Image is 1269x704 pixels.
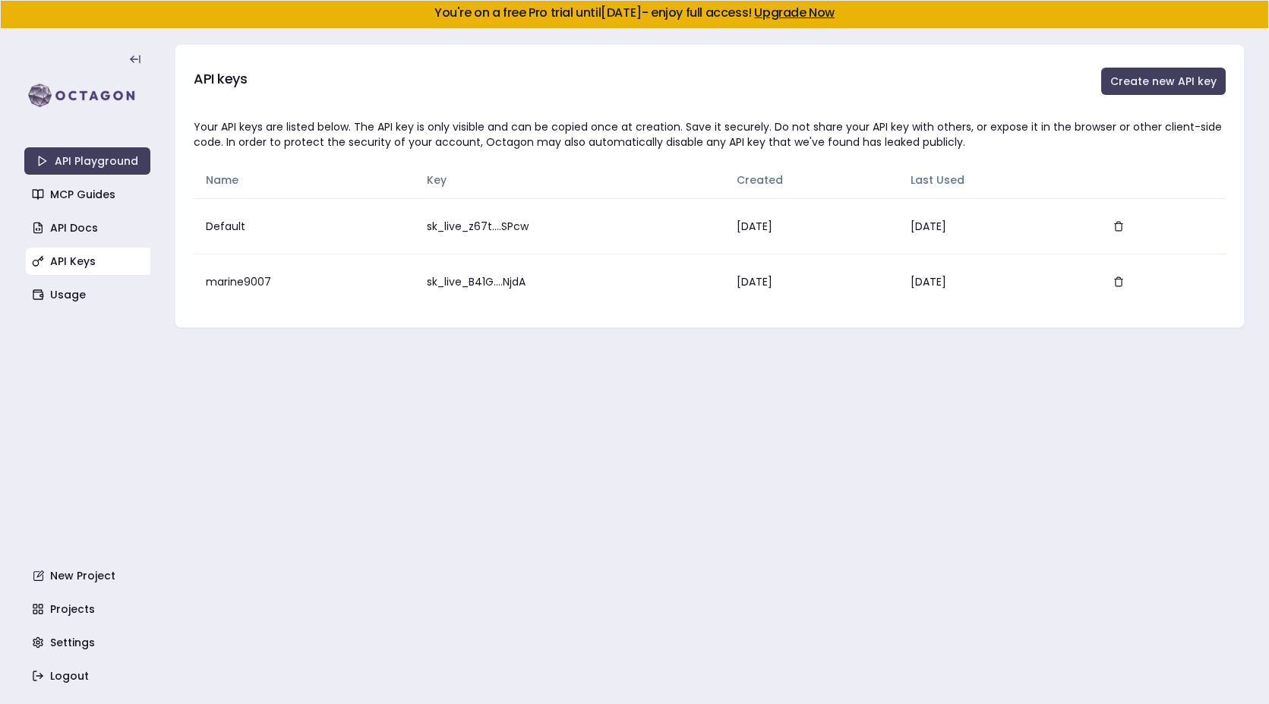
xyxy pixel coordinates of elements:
[26,562,152,589] a: New Project
[26,248,152,275] a: API Keys
[26,662,152,690] a: Logout
[1101,68,1226,95] button: Create new API key
[24,81,150,111] img: logo-rect-yK7x_WSZ.svg
[194,198,415,254] td: Default
[194,254,415,309] td: marine9007
[13,7,1256,19] h5: You're on a free Pro trial until [DATE] - enjoy full access!
[724,254,898,309] td: [DATE]
[194,162,415,198] th: Name
[898,198,1091,254] td: [DATE]
[24,147,150,175] a: API Playground
[194,119,1226,150] div: Your API keys are listed below. The API key is only visible and can be copied once at creation. S...
[26,281,152,308] a: Usage
[415,254,725,309] td: sk_live_B41G....NjdA
[26,629,152,656] a: Settings
[415,198,725,254] td: sk_live_z67t....SPcw
[26,181,152,208] a: MCP Guides
[26,214,152,242] a: API Docs
[26,595,152,623] a: Projects
[898,162,1091,198] th: Last Used
[194,68,247,90] h3: API keys
[754,4,835,21] a: Upgrade Now
[724,198,898,254] td: [DATE]
[415,162,725,198] th: Key
[724,162,898,198] th: Created
[898,254,1091,309] td: [DATE]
